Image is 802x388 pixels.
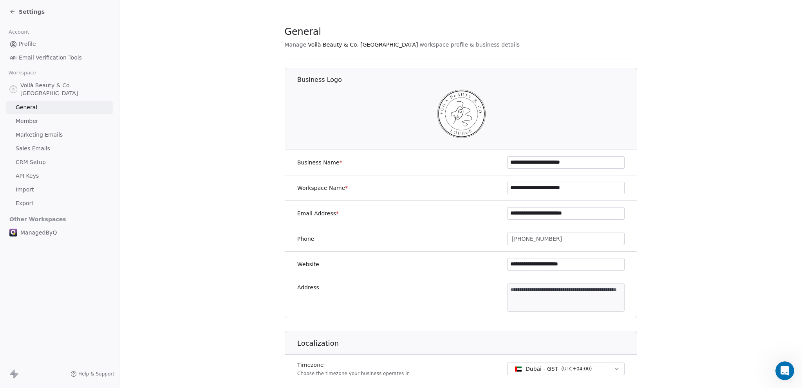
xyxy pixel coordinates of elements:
[35,111,671,117] span: Could you please give me an estimated timeframe to resolve the issue? It has been almost two week...
[16,199,34,208] span: Export
[16,13,31,28] img: Profile image for Mrinal
[16,131,63,139] span: Marketing Emails
[6,156,113,169] a: CRM Setup
[78,371,114,377] span: Help & Support
[6,170,113,182] a: API Keys
[297,209,339,217] label: Email Address
[16,56,141,69] p: Hi [PERSON_NAME]
[297,370,410,377] p: Choose the timezone your business operates in
[16,158,46,166] span: CRM Setup
[124,264,137,269] span: Help
[17,264,35,269] span: Home
[297,260,319,268] label: Website
[297,339,638,348] h1: Localization
[9,8,45,16] a: Settings
[285,26,322,38] span: General
[6,128,113,141] a: Marketing Emails
[16,186,34,194] span: Import
[16,69,141,82] p: How can we help?
[135,13,149,27] div: Close
[297,361,410,369] label: Timezone
[436,89,486,139] img: Voila_Beauty_And_Co_Logo.png
[8,104,148,133] div: Profile image for MrinalCould you please give me an estimated timeframe to resolve the issue? It ...
[5,26,33,38] span: Account
[16,144,131,152] div: Send us a message
[507,233,625,245] button: [PHONE_NUMBER]
[20,81,110,97] span: Voilà Beauty & Co. [GEOGRAPHIC_DATA]
[31,13,46,28] img: Profile image for Siddarth
[297,76,638,84] h1: Business Logo
[16,117,38,125] span: Member
[297,235,314,243] label: Phone
[19,8,45,16] span: Settings
[6,197,113,210] a: Export
[16,172,39,180] span: API Keys
[6,213,69,226] span: Other Workspaces
[6,51,113,64] a: Email Verification Tools
[16,144,50,153] span: Sales Emails
[5,67,40,79] span: Workspace
[65,264,92,269] span: Messages
[6,115,113,128] a: Member
[512,235,562,243] span: [PHONE_NUMBER]
[105,244,157,276] button: Help
[16,99,141,107] div: Recent message
[45,13,61,28] img: Profile image for Harinder
[19,54,82,62] span: Email Verification Tools
[70,371,114,377] a: Help & Support
[297,159,342,166] label: Business Name
[8,137,149,159] div: Send us a message
[35,118,52,126] div: Mrinal
[775,361,794,380] iframe: Intercom live chat
[285,41,307,49] span: Manage
[16,110,32,126] img: Profile image for Mrinal
[53,118,79,126] div: • 23h ago
[6,38,113,51] a: Profile
[561,365,592,372] span: ( UTC+04:00 )
[6,183,113,196] a: Import
[297,283,319,291] label: Address
[8,92,149,133] div: Recent messageProfile image for MrinalCould you please give me an estimated timeframe to resolve ...
[9,229,17,236] img: Stripe.png
[52,244,104,276] button: Messages
[6,101,113,114] a: General
[20,229,57,236] span: ManagedByQ
[9,85,17,93] img: Voila_Beauty_And_Co_Logo.png
[6,142,113,155] a: Sales Emails
[507,363,625,375] button: Dubai - GST(UTC+04:00)
[526,365,558,373] span: Dubai - GST
[19,40,36,48] span: Profile
[419,41,520,49] span: workspace profile & business details
[297,184,348,192] label: Workspace Name
[16,103,37,112] span: General
[308,41,418,49] span: Voilà Beauty & Co. [GEOGRAPHIC_DATA]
